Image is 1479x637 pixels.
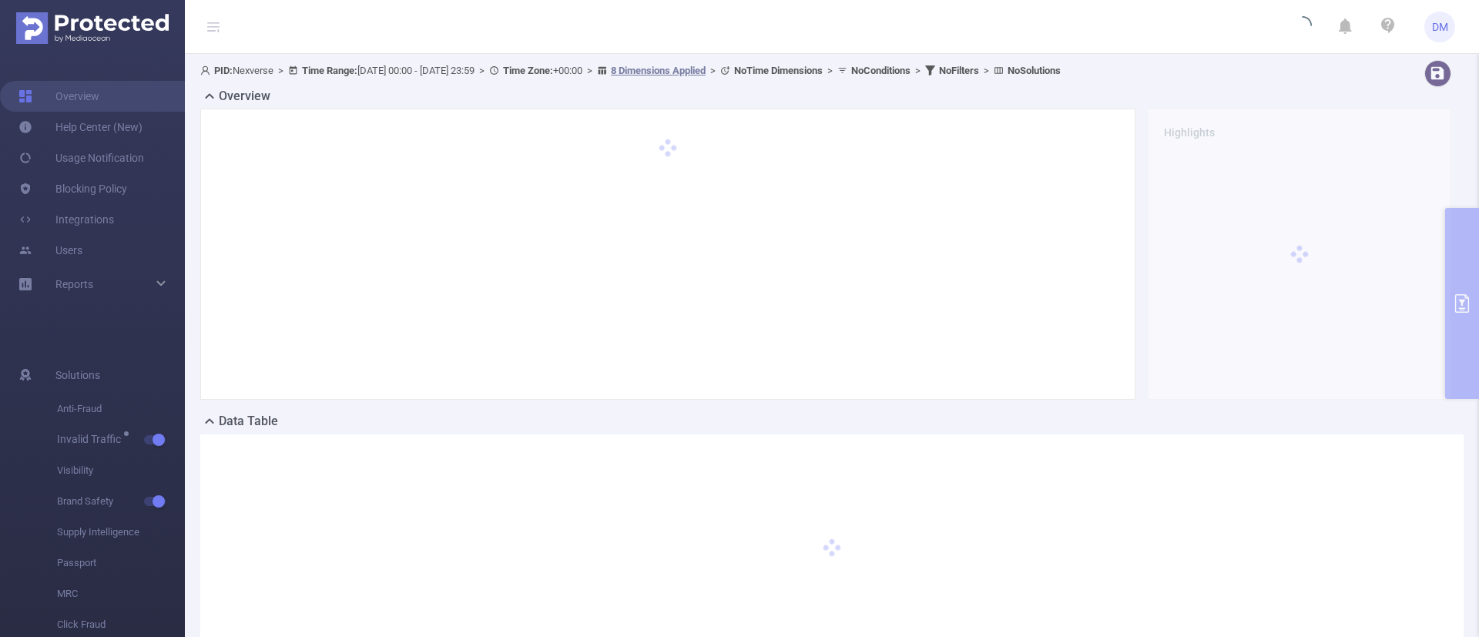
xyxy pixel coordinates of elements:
[939,65,979,76] b: No Filters
[57,517,185,548] span: Supply Intelligence
[219,412,278,431] h2: Data Table
[1008,65,1061,76] b: No Solutions
[200,65,1061,76] span: Nexverse [DATE] 00:00 - [DATE] 23:59 +00:00
[55,360,100,391] span: Solutions
[851,65,911,76] b: No Conditions
[200,65,214,75] i: icon: user
[57,394,185,424] span: Anti-Fraud
[302,65,357,76] b: Time Range:
[18,235,82,266] a: Users
[475,65,489,76] span: >
[18,81,99,112] a: Overview
[57,486,185,517] span: Brand Safety
[18,112,143,142] a: Help Center (New)
[582,65,597,76] span: >
[18,173,127,204] a: Blocking Policy
[214,65,233,76] b: PID:
[734,65,823,76] b: No Time Dimensions
[57,578,185,609] span: MRC
[55,278,93,290] span: Reports
[57,455,185,486] span: Visibility
[823,65,837,76] span: >
[979,65,994,76] span: >
[273,65,288,76] span: >
[219,87,270,106] h2: Overview
[1293,16,1312,38] i: icon: loading
[16,12,169,44] img: Protected Media
[911,65,925,76] span: >
[706,65,720,76] span: >
[503,65,553,76] b: Time Zone:
[611,65,706,76] u: 8 Dimensions Applied
[18,142,144,173] a: Usage Notification
[57,434,126,444] span: Invalid Traffic
[18,204,114,235] a: Integrations
[1432,12,1448,42] span: DM
[55,269,93,300] a: Reports
[57,548,185,578] span: Passport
